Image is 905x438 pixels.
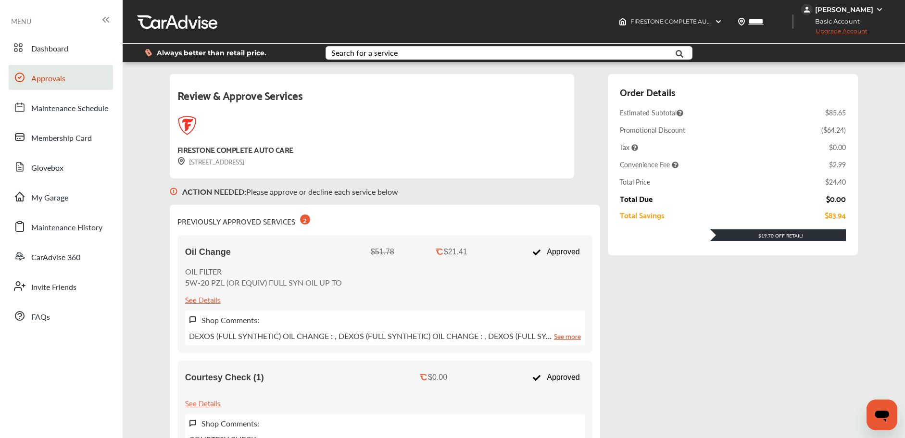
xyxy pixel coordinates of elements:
[170,178,177,205] img: svg+xml;base64,PHN2ZyB3aWR0aD0iMTYiIGhlaWdodD0iMTciIHZpZXdCb3g9IjAgMCAxNiAxNyIgZmlsbD0ibm9uZSIgeG...
[185,247,231,257] span: Oil Change
[792,14,793,29] img: header-divider.bc55588e.svg
[620,177,650,187] div: Total Price
[829,142,846,152] div: $0.00
[9,125,113,150] a: Membership Card
[189,316,197,324] img: svg+xml;base64,PHN2ZyB3aWR0aD0iMTYiIGhlaWdodD0iMTciIHZpZXdCb3g9IjAgMCAxNiAxNyIgZmlsbD0ibm9uZSIgeG...
[9,184,113,209] a: My Garage
[9,214,113,239] a: Maintenance History
[11,17,31,25] span: MENU
[371,248,394,256] div: $51.78
[620,108,683,117] span: Estimated Subtotal
[31,73,65,85] span: Approvals
[177,157,185,165] img: svg+xml;base64,PHN2ZyB3aWR0aD0iMTYiIGhlaWdodD0iMTciIHZpZXdCb3g9IjAgMCAxNiAxNyIgZmlsbD0ibm9uZSIgeG...
[620,142,638,152] span: Tax
[31,43,68,55] span: Dashboard
[300,214,310,225] div: 2
[554,330,581,341] a: See more
[428,373,447,382] div: $0.00
[31,281,76,294] span: Invite Friends
[738,18,745,25] img: location_vector.a44bc228.svg
[201,418,259,429] label: Shop Comments:
[9,244,113,269] a: CarAdvise 360
[829,160,846,169] div: $2.99
[619,18,627,25] img: header-home-logo.8d720a4f.svg
[31,222,102,234] span: Maintenance History
[620,160,679,169] span: Convenience Fee
[182,186,246,197] b: ACTION NEEDED :
[825,108,846,117] div: $85.65
[9,154,113,179] a: Glovebox
[185,277,342,288] p: 5W-20 PZL (OR EQUIV) FULL SYN OIL UP TO
[815,5,873,14] div: [PERSON_NAME]
[177,156,244,167] div: [STREET_ADDRESS]
[630,18,855,25] span: FIRESTONE COMPLETE AUTO CARE , 300 ELM ST [GEOGRAPHIC_DATA] , NH 03101
[620,211,665,219] div: Total Savings
[157,50,266,56] span: Always better than retail price.
[182,186,398,197] p: Please approve or decline each service below
[177,116,197,135] img: logo-firestone.png
[826,194,846,203] div: $0.00
[31,251,80,264] span: CarAdvise 360
[9,274,113,299] a: Invite Friends
[177,213,310,227] div: PREVIOUSLY APPROVED SERVICES
[444,248,467,256] div: $21.41
[825,211,846,219] div: $83.94
[189,419,197,427] img: svg+xml;base64,PHN2ZyB3aWR0aD0iMTYiIGhlaWdodD0iMTciIHZpZXdCb3g9IjAgMCAxNiAxNyIgZmlsbD0ibm9uZSIgeG...
[177,143,293,156] div: FIRESTONE COMPLETE AUTO CARE
[620,125,685,135] div: Promotional Discount
[331,49,398,57] div: Search for a service
[31,311,50,324] span: FAQs
[185,266,342,277] p: OIL FILTER
[802,16,867,26] span: Basic Account
[825,177,846,187] div: $24.40
[620,84,675,100] div: Order Details
[177,86,566,116] div: Review & Approve Services
[185,373,264,383] span: Courtesy Check (1)
[189,330,581,341] p: DEXOS (FULL SYNTHETIC) OIL CHANGE : , DEXOS (FULL SYNTHETIC) OIL CHANGE : , DEXOS (FULL SY…
[31,192,68,204] span: My Garage
[9,303,113,328] a: FAQs
[867,400,897,430] iframe: Button to launch messaging window
[715,18,722,25] img: header-down-arrow.9dd2ce7d.svg
[620,194,653,203] div: Total Due
[185,293,221,306] div: See Details
[801,27,867,39] span: Upgrade Account
[31,102,108,115] span: Maintenance Schedule
[821,125,846,135] div: ( $64.24 )
[185,396,221,409] div: See Details
[527,368,584,387] div: Approved
[801,4,813,15] img: jVpblrzwTbfkPYzPPzSLxeg0AAAAASUVORK5CYII=
[145,49,152,57] img: dollor_label_vector.a70140d1.svg
[9,95,113,120] a: Maintenance Schedule
[201,314,259,325] label: Shop Comments:
[527,243,584,261] div: Approved
[876,6,883,13] img: WGsFRI8htEPBVLJbROoPRyZpYNWhNONpIPPETTm6eUC0GeLEiAAAAAElFTkSuQmCC
[710,232,846,239] div: $19.70 Off Retail!
[31,162,63,175] span: Glovebox
[9,35,113,60] a: Dashboard
[9,65,113,90] a: Approvals
[31,132,92,145] span: Membership Card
